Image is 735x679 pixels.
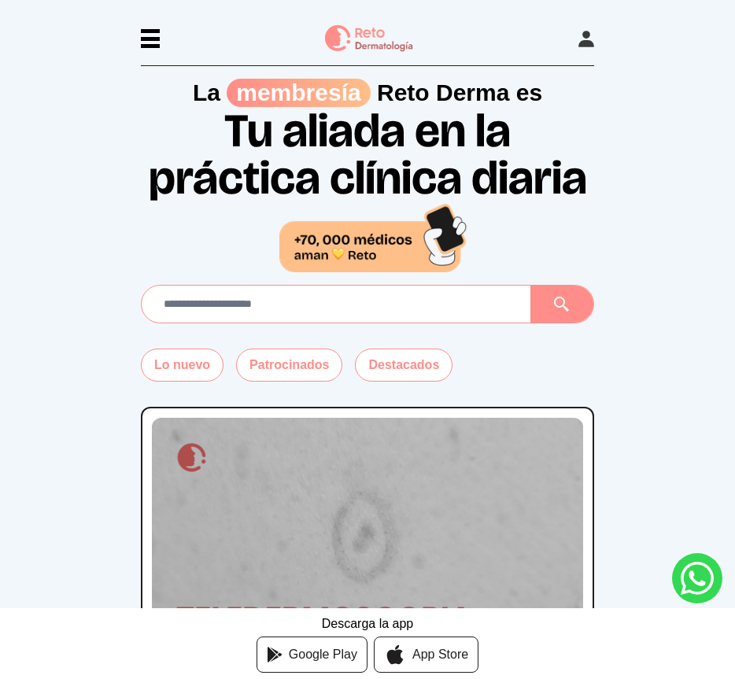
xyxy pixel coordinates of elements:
img: 70,000 médicos aman Reto [279,201,468,273]
img: Teledermoscopia: ¿el inicio de una nueva era en la detección del cáncer de piel? [152,418,583,660]
p: La Reto Derma es [141,79,594,107]
div: Descarga la app [322,611,414,630]
a: Google Play [257,637,367,673]
span: App Store [412,645,468,664]
a: whatsapp button [672,553,722,603]
button: Destacados [355,349,452,382]
button: Lo nuevo [141,349,223,382]
span: membresía [227,79,370,107]
span: Google Play [289,645,357,664]
a: App Store [374,637,478,673]
img: logo Reto dermatología [325,25,413,53]
button: Patrocinados [236,349,342,382]
h1: Tu aliada en la práctica clínica diaria [141,107,594,273]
